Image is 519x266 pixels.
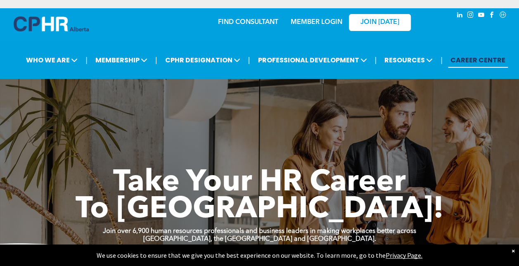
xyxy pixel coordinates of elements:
li: | [441,52,443,69]
a: Privacy Page. [386,251,422,259]
span: To [GEOGRAPHIC_DATA]! [76,195,444,225]
span: RESOURCES [382,52,435,68]
a: Social network [498,10,507,21]
span: CPHR DESIGNATION [163,52,243,68]
a: CAREER CENTRE [448,52,508,68]
img: A blue and white logo for cp alberta [14,17,89,31]
a: MEMBER LOGIN [291,19,342,26]
li: | [248,52,250,69]
span: JOIN [DATE] [360,19,399,26]
a: youtube [477,10,486,21]
a: FIND CONSULTANT [218,19,278,26]
a: linkedin [455,10,464,21]
a: JOIN [DATE] [349,14,411,31]
span: Take Your HR Career [113,168,406,198]
div: Dismiss notification [512,247,515,255]
span: MEMBERSHIP [93,52,150,68]
span: PROFESSIONAL DEVELOPMENT [255,52,369,68]
a: facebook [488,10,497,21]
span: WHO WE ARE [24,52,80,68]
li: | [374,52,377,69]
a: instagram [466,10,475,21]
strong: Join over 6,900 human resources professionals and business leaders in making workplaces better ac... [103,228,416,235]
strong: [GEOGRAPHIC_DATA], the [GEOGRAPHIC_DATA] and [GEOGRAPHIC_DATA]. [143,236,376,242]
li: | [85,52,88,69]
li: | [155,52,157,69]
